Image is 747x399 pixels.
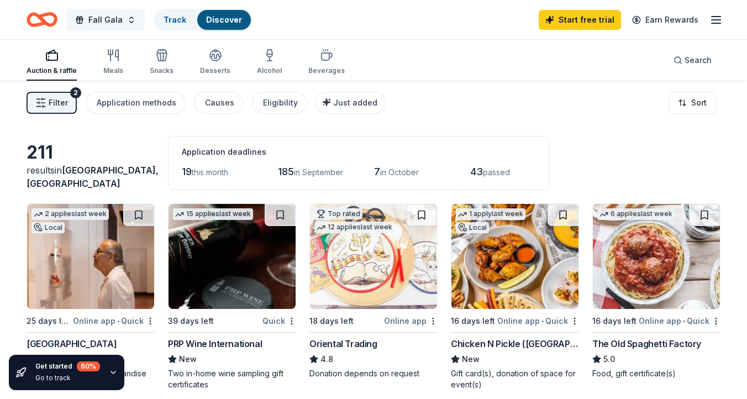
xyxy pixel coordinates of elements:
[103,44,123,81] button: Meals
[308,66,345,75] div: Beverages
[451,368,579,390] div: Gift card(s), donation of space for event(s)
[603,353,615,366] span: 5.0
[168,203,296,390] a: Image for PRP Wine International15 applieslast week39 days leftQuickPRP Wine InternationalNewTwo ...
[206,15,242,24] a: Discover
[103,66,123,75] div: Meals
[541,317,544,326] span: •
[462,353,480,366] span: New
[309,337,377,350] div: Oriental Trading
[182,166,192,177] span: 19
[593,204,720,309] img: Image for The Old Spaghetti Factory
[333,98,377,107] span: Just added
[27,314,71,328] div: 25 days left
[384,314,438,328] div: Online app
[164,15,186,24] a: Track
[31,208,109,220] div: 2 applies last week
[173,208,253,220] div: 15 applies last week
[27,66,77,75] div: Auction & raffle
[685,54,712,67] span: Search
[86,92,185,114] button: Application methods
[200,44,230,81] button: Desserts
[31,222,65,233] div: Local
[73,314,155,328] div: Online app Quick
[154,9,252,31] button: TrackDiscover
[263,96,298,109] div: Eligibility
[470,166,483,177] span: 43
[49,96,68,109] span: Filter
[252,92,307,114] button: Eligibility
[597,208,675,220] div: 6 applies last week
[27,92,77,114] button: Filter2
[320,353,333,366] span: 4.8
[309,314,354,328] div: 18 days left
[194,92,243,114] button: Causes
[278,166,294,177] span: 185
[309,203,438,379] a: Image for Oriental TradingTop rated12 applieslast week18 days leftOnline appOriental Trading4.8Do...
[27,164,155,190] div: results
[314,208,362,219] div: Top rated
[539,10,621,30] a: Start free trial
[625,10,705,30] a: Earn Rewards
[497,314,579,328] div: Online app Quick
[27,203,155,390] a: Image for Heard Museum2 applieslast weekLocal25 days leftOnline app•Quick[GEOGRAPHIC_DATA]New2 ad...
[451,337,579,350] div: Chicken N Pickle ([GEOGRAPHIC_DATA])
[117,317,119,326] span: •
[310,204,437,309] img: Image for Oriental Trading
[168,337,262,350] div: PRP Wine International
[315,92,386,114] button: Just added
[168,314,214,328] div: 39 days left
[27,165,159,189] span: in
[592,314,636,328] div: 16 days left
[77,361,100,371] div: 60 %
[451,203,579,390] a: Image for Chicken N Pickle (Glendale)1 applylast weekLocal16 days leftOnline app•QuickChicken N P...
[168,368,296,390] div: Two in-home wine sampling gift certificates
[380,167,419,177] span: in October
[483,167,510,177] span: passed
[150,44,173,81] button: Snacks
[182,145,535,159] div: Application deadlines
[88,13,123,27] span: Fall Gala
[257,66,282,75] div: Alcohol
[205,96,234,109] div: Causes
[150,66,173,75] div: Snacks
[669,92,716,114] button: Sort
[592,337,701,350] div: The Old Spaghetti Factory
[691,96,707,109] span: Sort
[27,165,159,189] span: [GEOGRAPHIC_DATA], [GEOGRAPHIC_DATA]
[97,96,176,109] div: Application methods
[308,44,345,81] button: Beverages
[257,44,282,81] button: Alcohol
[262,314,296,328] div: Quick
[665,49,720,71] button: Search
[70,87,81,98] div: 2
[309,368,438,379] div: Donation depends on request
[683,317,685,326] span: •
[27,141,155,164] div: 211
[639,314,720,328] div: Online app Quick
[374,166,380,177] span: 7
[169,204,296,309] img: Image for PRP Wine International
[592,203,720,379] a: Image for The Old Spaghetti Factory6 applieslast week16 days leftOnline app•QuickThe Old Spaghett...
[27,337,117,350] div: [GEOGRAPHIC_DATA]
[456,208,525,220] div: 1 apply last week
[192,167,228,177] span: this month
[35,374,100,382] div: Go to track
[451,204,578,309] img: Image for Chicken N Pickle (Glendale)
[456,222,489,233] div: Local
[27,44,77,81] button: Auction & raffle
[592,368,720,379] div: Food, gift certificate(s)
[314,222,394,233] div: 12 applies last week
[200,66,230,75] div: Desserts
[451,314,495,328] div: 16 days left
[66,9,145,31] button: Fall Gala
[27,204,154,309] img: Image for Heard Museum
[35,361,100,371] div: Get started
[294,167,343,177] span: in September
[27,7,57,33] a: Home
